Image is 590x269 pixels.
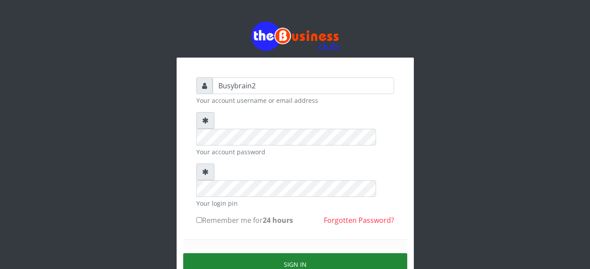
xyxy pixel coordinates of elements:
[196,199,394,208] small: Your login pin
[263,215,293,225] b: 24 hours
[196,217,202,223] input: Remember me for24 hours
[196,147,394,156] small: Your account password
[213,77,394,94] input: Username or email address
[196,215,293,225] label: Remember me for
[324,215,394,225] a: Forgotten Password?
[196,96,394,105] small: Your account username or email address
